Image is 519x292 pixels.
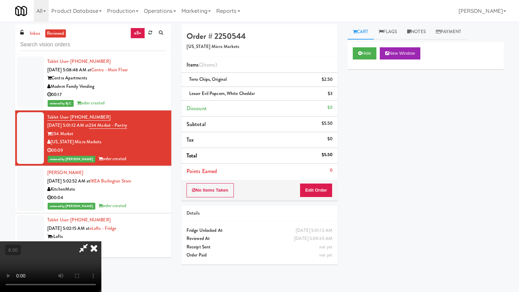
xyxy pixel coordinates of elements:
[68,114,110,120] span: · [PHONE_NUMBER]
[47,185,166,194] div: KitchenMate
[28,29,42,38] a: inbox
[187,44,332,49] h5: [US_STATE] Micro Markets
[47,122,89,128] span: [DATE] 5:01:12 AM at
[348,24,374,40] a: Cart
[47,241,166,249] div: Pennys DC
[187,120,206,128] span: Subtotal
[187,209,332,218] div: Details
[322,75,333,84] div: $2.50
[374,24,402,40] a: Flags
[90,178,131,184] a: IKEA Burlington Store
[203,61,216,69] ng-pluralize: items
[327,135,332,143] div: $0
[130,28,145,39] a: all
[48,100,74,107] span: reviewed by Bj C
[48,156,95,163] span: reviewed by [PERSON_NAME]
[15,5,27,17] img: Micromart
[47,138,166,146] div: [US_STATE] Micro Markets
[89,122,127,129] a: 234 Market - Pantry
[402,24,431,40] a: Notes
[47,194,166,202] div: 00:04
[187,251,332,260] div: Order Paid
[98,202,126,209] span: order created
[15,111,171,166] li: Tablet User· [PHONE_NUMBER][DATE] 5:01:12 AM at234 Market - Pantry234 Market[US_STATE] Micro Mark...
[77,100,105,106] span: order created
[187,152,197,160] span: Total
[47,114,110,121] a: Tablet User· [PHONE_NUMBER]
[47,217,110,223] a: Tablet User· [PHONE_NUMBER]
[380,47,420,59] button: New Window
[319,252,332,258] span: not yet
[431,24,467,40] a: Payment
[47,82,166,91] div: Modern Family Vending
[187,61,217,69] span: Items
[187,32,332,41] h4: Order # 2250544
[47,91,166,99] div: 00:17
[47,130,166,138] div: 234 Market
[47,249,166,258] div: 00:19
[98,155,126,162] span: order created
[189,90,255,97] span: Lesser Evil Popcorn, White Cheddar
[90,225,117,232] a: eLofts - Fridge
[322,151,333,159] div: $5.50
[187,136,194,144] span: Tax
[47,146,166,155] div: 00:09
[47,178,90,184] span: [DATE] 5:02:52 AM at
[187,167,217,175] span: Points Earned
[47,225,90,232] span: [DATE] 5:02:15 AM at
[47,169,83,176] a: [PERSON_NAME]
[327,103,332,112] div: $0
[328,90,332,98] div: $3
[15,213,171,269] li: Tablet User· [PHONE_NUMBER][DATE] 5:02:15 AM ateLofts - FridgeeLoftsPennys DC00:19reviewed by [PE...
[322,119,333,128] div: $5.50
[353,47,376,59] button: Hide
[15,166,171,213] li: [PERSON_NAME][DATE] 5:02:52 AM atIKEA Burlington StoreKitchenMate00:04reviewed by [PERSON_NAME]or...
[45,29,66,38] a: reviewed
[15,55,171,111] li: Tablet User· [PHONE_NUMBER][DATE] 5:08:48 AM atCentra - Main FloorCentra ApartmentsModern Family ...
[300,183,332,197] button: Edit Order
[189,76,227,82] span: Terra Chips, Original
[47,58,110,65] a: Tablet User· [PHONE_NUMBER]
[48,203,95,210] span: reviewed by [PERSON_NAME]
[187,243,332,251] div: Receipt Sent
[294,235,332,243] div: [DATE] 5:09:30 AM
[47,74,166,82] div: Centra Apartments
[187,226,332,235] div: Fridge Unlocked At
[47,67,91,73] span: [DATE] 5:08:48 AM at
[68,217,110,223] span: · [PHONE_NUMBER]
[199,61,217,69] span: (2 )
[187,235,332,243] div: Reviewed At
[68,58,110,65] span: · [PHONE_NUMBER]
[187,104,207,112] span: Discount
[296,226,332,235] div: [DATE] 5:01:12 AM
[319,244,332,250] span: not yet
[91,67,128,73] a: Centra - Main Floor
[187,183,234,197] button: No Items Taken
[47,233,166,241] div: eLofts
[330,166,332,175] div: 0
[20,39,166,51] input: Search vision orders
